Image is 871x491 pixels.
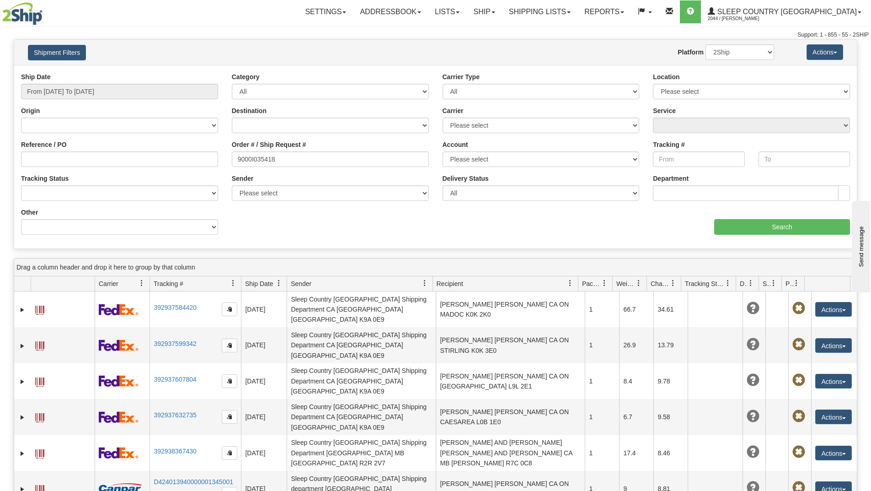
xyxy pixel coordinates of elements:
a: Label [35,337,44,352]
a: Expand [18,413,27,422]
span: Tracking # [154,279,183,288]
span: Ship Date [245,279,273,288]
td: 1 [585,435,619,471]
label: Origin [21,106,40,115]
label: Location [653,72,679,81]
a: Sender filter column settings [417,275,433,291]
a: Shipping lists [502,0,577,23]
span: Sender [291,279,311,288]
span: Delivery Status [740,279,748,288]
a: Expand [18,305,27,314]
img: 2 - FedEx Express® [99,304,139,315]
td: 17.4 [619,435,653,471]
a: Recipient filter column settings [562,275,578,291]
button: Actions [815,338,852,353]
span: Pickup Not Assigned [792,338,805,351]
a: Weight filter column settings [631,275,647,291]
td: [PERSON_NAME] AND [PERSON_NAME] [PERSON_NAME] AND [PERSON_NAME] CA MB [PERSON_NAME] R7C 0C8 [436,435,585,471]
td: 9.78 [653,363,688,399]
td: [DATE] [241,291,287,327]
label: Carrier [443,106,464,115]
a: 392937632735 [154,411,196,419]
button: Copy to clipboard [222,446,237,460]
a: Charge filter column settings [665,275,681,291]
label: Category [232,72,260,81]
a: 392937599342 [154,340,196,347]
label: Service [653,106,676,115]
td: 26.9 [619,327,653,363]
a: Label [35,373,44,388]
button: Actions [807,44,843,60]
td: 6.7 [619,399,653,435]
button: Copy to clipboard [222,410,237,424]
span: Pickup Not Assigned [792,410,805,423]
span: Recipient [437,279,463,288]
img: 2 - FedEx Express® [99,447,139,459]
td: [DATE] [241,399,287,435]
a: Lists [428,0,466,23]
td: 34.61 [653,291,688,327]
a: Addressbook [353,0,428,23]
div: grid grouping header [14,259,857,276]
span: Tracking Status [685,279,725,288]
span: Pickup Status [786,279,793,288]
a: Delivery Status filter column settings [743,275,759,291]
span: Pickup Not Assigned [792,302,805,315]
span: Pickup Not Assigned [792,374,805,387]
iframe: chat widget [850,199,870,292]
img: logo2044.jpg [2,2,43,25]
td: 66.7 [619,291,653,327]
span: Sleep Country [GEOGRAPHIC_DATA] [715,8,857,16]
span: Packages [582,279,601,288]
label: Sender [232,174,253,183]
div: Support: 1 - 855 - 55 - 2SHIP [2,31,869,39]
label: Ship Date [21,72,51,81]
td: Sleep Country [GEOGRAPHIC_DATA] Shipping Department CA [GEOGRAPHIC_DATA] [GEOGRAPHIC_DATA] K9A 0E9 [287,363,436,399]
button: Copy to clipboard [222,339,237,352]
label: Carrier Type [443,72,480,81]
td: [DATE] [241,327,287,363]
button: Actions [815,410,852,424]
span: Pickup Not Assigned [792,446,805,459]
td: 8.46 [653,435,688,471]
label: Reference / PO [21,140,67,149]
label: Account [443,140,468,149]
td: Sleep Country [GEOGRAPHIC_DATA] Shipping Department CA [GEOGRAPHIC_DATA] [GEOGRAPHIC_DATA] K9A 0E9 [287,327,436,363]
td: [DATE] [241,363,287,399]
label: Order # / Ship Request # [232,140,306,149]
button: Copy to clipboard [222,302,237,316]
a: Ship Date filter column settings [271,275,287,291]
button: Actions [815,446,852,460]
input: Search [714,219,850,235]
button: Actions [815,374,852,388]
button: Actions [815,302,852,317]
span: Unknown [747,374,759,387]
label: Tracking # [653,140,684,149]
td: [PERSON_NAME] [PERSON_NAME] CA ON [GEOGRAPHIC_DATA] L9L 2E1 [436,363,585,399]
span: Unknown [747,338,759,351]
td: [PERSON_NAME] [PERSON_NAME] CA ON MADOC K0K 2K0 [436,291,585,327]
span: 2044 / [PERSON_NAME] [708,14,776,23]
img: 2 - FedEx Express® [99,411,139,423]
a: Reports [577,0,631,23]
a: Label [35,445,44,460]
a: 392938367430 [154,448,196,455]
a: 392937607804 [154,376,196,383]
span: Charge [651,279,670,288]
td: [PERSON_NAME] [PERSON_NAME] CA ON STIRLING K0K 3E0 [436,327,585,363]
a: Settings [298,0,353,23]
input: To [759,151,850,167]
td: [DATE] [241,435,287,471]
span: Unknown [747,446,759,459]
a: Label [35,302,44,316]
a: Tracking Status filter column settings [720,275,736,291]
td: 1 [585,291,619,327]
a: Sleep Country [GEOGRAPHIC_DATA] 2044 / [PERSON_NAME] [701,0,868,23]
a: 392937584420 [154,304,196,311]
button: Copy to clipboard [222,374,237,388]
span: Carrier [99,279,118,288]
span: Unknown [747,302,759,315]
a: Carrier filter column settings [134,275,150,291]
td: 1 [585,327,619,363]
a: Expand [18,377,27,386]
